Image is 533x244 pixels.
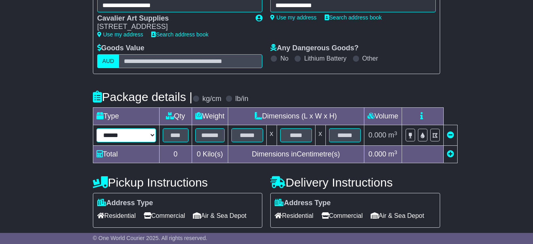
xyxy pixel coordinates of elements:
[394,130,397,136] sup: 3
[93,235,208,241] span: © One World Courier 2025. All rights reserved.
[202,95,221,103] label: kg/cm
[364,108,402,125] td: Volume
[275,210,313,222] span: Residential
[97,31,143,38] a: Use my address
[304,55,346,62] label: Lithium Battery
[362,55,378,62] label: Other
[270,44,358,53] label: Any Dangerous Goods?
[368,150,386,158] span: 0.000
[97,14,248,23] div: Cavalier Art Supplies
[93,176,263,189] h4: Pickup Instructions
[197,150,201,158] span: 0
[193,210,246,222] span: Air & Sea Depot
[192,146,228,163] td: Kilo(s)
[97,54,119,68] label: AUD
[275,199,331,208] label: Address Type
[228,108,364,125] td: Dimensions (L x W x H)
[97,23,248,31] div: [STREET_ADDRESS]
[280,55,288,62] label: No
[447,131,454,139] a: Remove this item
[144,210,185,222] span: Commercial
[325,14,382,21] a: Search address book
[270,176,440,189] h4: Delivery Instructions
[97,44,144,53] label: Goods Value
[235,95,248,103] label: lb/in
[315,125,325,146] td: x
[228,146,364,163] td: Dimensions in Centimetre(s)
[394,149,397,155] sup: 3
[321,210,363,222] span: Commercial
[97,199,153,208] label: Address Type
[388,150,397,158] span: m
[371,210,424,222] span: Air & Sea Depot
[151,31,208,38] a: Search address book
[159,108,192,125] td: Qty
[93,146,159,163] td: Total
[192,108,228,125] td: Weight
[447,150,454,158] a: Add new item
[266,125,277,146] td: x
[93,108,159,125] td: Type
[368,131,386,139] span: 0.000
[93,90,192,103] h4: Package details |
[270,14,316,21] a: Use my address
[97,210,136,222] span: Residential
[159,146,192,163] td: 0
[388,131,397,139] span: m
